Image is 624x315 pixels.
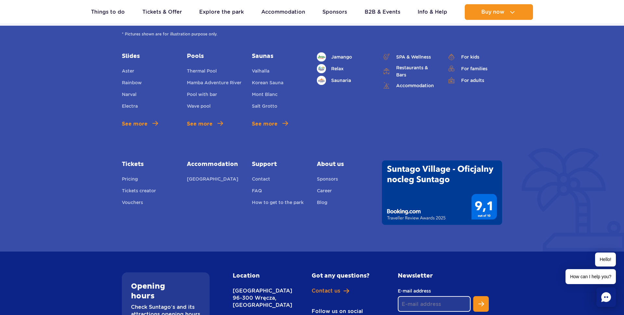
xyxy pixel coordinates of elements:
a: Aster [122,67,134,76]
a: SPA & Wellness [382,52,437,62]
img: Traveller Review Awards 2025' od Booking.com dla Suntago Village - wynik 9.1/10 [382,160,502,225]
a: See more [252,120,288,128]
a: Korean Sauna [252,79,283,88]
a: Saunaria [317,76,372,85]
a: Mamba Adventure River [187,79,241,88]
span: About us [317,160,372,168]
a: Accommodation [382,81,437,90]
a: [GEOGRAPHIC_DATA] [187,175,238,185]
a: Tickets creator [122,187,156,196]
a: Relax [317,64,372,73]
a: B2B & Events [365,4,400,20]
span: Jamango [331,53,352,61]
p: [GEOGRAPHIC_DATA] 96-300 Wręcza, [GEOGRAPHIC_DATA] [233,287,283,309]
a: Contact [252,175,270,185]
a: Accommodation [261,4,305,20]
a: Thermal Pool [187,67,217,76]
a: See more [122,120,158,128]
a: Jamango [317,52,372,62]
span: See more [187,120,213,128]
a: How to get to the park [252,199,304,208]
a: See more [187,120,223,128]
h2: Newsletter [398,272,489,280]
button: Buy now [465,4,533,20]
span: Contact us [312,287,340,294]
h2: Location [233,272,283,280]
a: For families [447,64,502,73]
a: Wave pool [187,103,211,112]
a: Explore the park [199,4,244,20]
a: Pool with bar [187,91,217,100]
a: Slides [122,52,177,60]
a: Mont Blanc [252,91,278,100]
a: Pricing [122,175,138,185]
span: How can I help you? [565,269,616,284]
a: Rainbow [122,79,142,88]
h2: Got any questions? [312,272,375,280]
a: Things to do [91,4,125,20]
span: * Pictures shown are for illustration purpose only. [122,31,502,37]
input: E-mail address [398,296,471,312]
a: Contact us [312,287,375,294]
a: Electra [122,103,138,112]
a: Vouchers [122,199,143,208]
span: Rainbow [122,80,142,85]
a: Salt Grotto [252,103,277,112]
span: Aster [122,68,134,74]
a: Blog [317,199,327,208]
span: Narval [122,92,136,97]
a: Narval [122,91,136,100]
a: Sponsors [322,4,347,20]
span: Hello! [595,253,616,267]
a: For adults [447,76,502,85]
a: Valhalla [252,67,269,76]
a: FAQ [252,187,262,196]
a: Accommodation [187,160,242,168]
a: Support [252,160,307,168]
button: Subscribe to newsletter [473,296,489,312]
div: Chat [596,287,616,307]
span: Buy now [481,9,504,15]
a: Tickets [122,160,177,168]
label: E-mail address [398,287,471,294]
a: Info & Help [418,4,447,20]
a: For kids [447,52,502,62]
span: See more [122,120,148,128]
a: Restaurants & Bars [382,64,437,78]
a: Saunas [252,52,307,60]
a: Pools [187,52,242,60]
span: See more [252,120,278,128]
a: Career [317,187,332,196]
h2: Opening hours [131,281,201,301]
a: Tickets & Offer [142,4,182,20]
a: Sponsors [317,175,338,185]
